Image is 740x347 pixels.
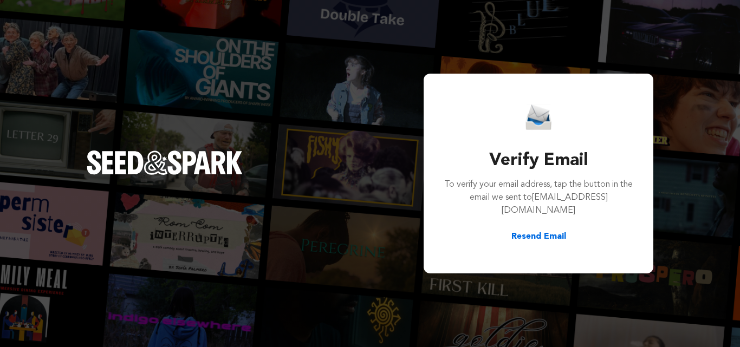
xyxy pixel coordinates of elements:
[511,230,566,243] button: Resend Email
[502,193,608,215] span: [EMAIL_ADDRESS][DOMAIN_NAME]
[87,150,243,196] a: Seed&Spark Homepage
[87,150,243,174] img: Seed&Spark Logo
[443,148,634,174] h3: Verify Email
[525,104,551,130] img: Seed&Spark Email Icon
[443,178,634,217] p: To verify your email address, tap the button in the email we sent to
